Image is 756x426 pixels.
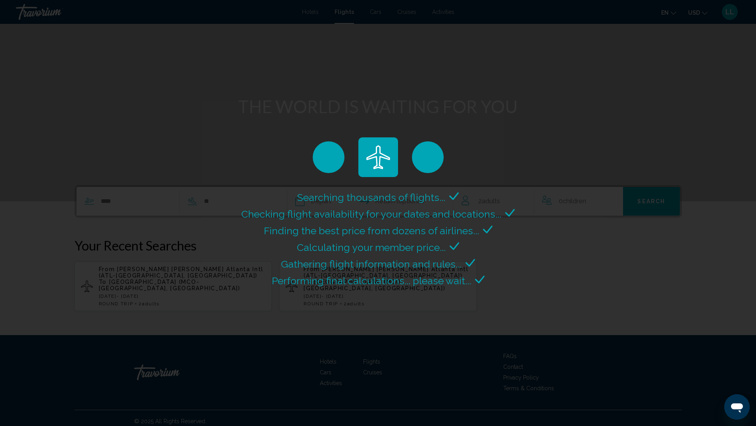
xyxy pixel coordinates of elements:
span: Gathering flight information and rules... [281,258,462,270]
span: Checking flight availability for your dates and locations... [241,208,501,220]
span: Searching thousands of flights... [297,191,445,203]
iframe: Button to launch messaging window [724,394,750,420]
span: Performing final calculations... please wait... [272,275,471,287]
span: Finding the best price from dozens of airlines... [264,225,479,237]
span: Calculating your member price... [297,241,446,253]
